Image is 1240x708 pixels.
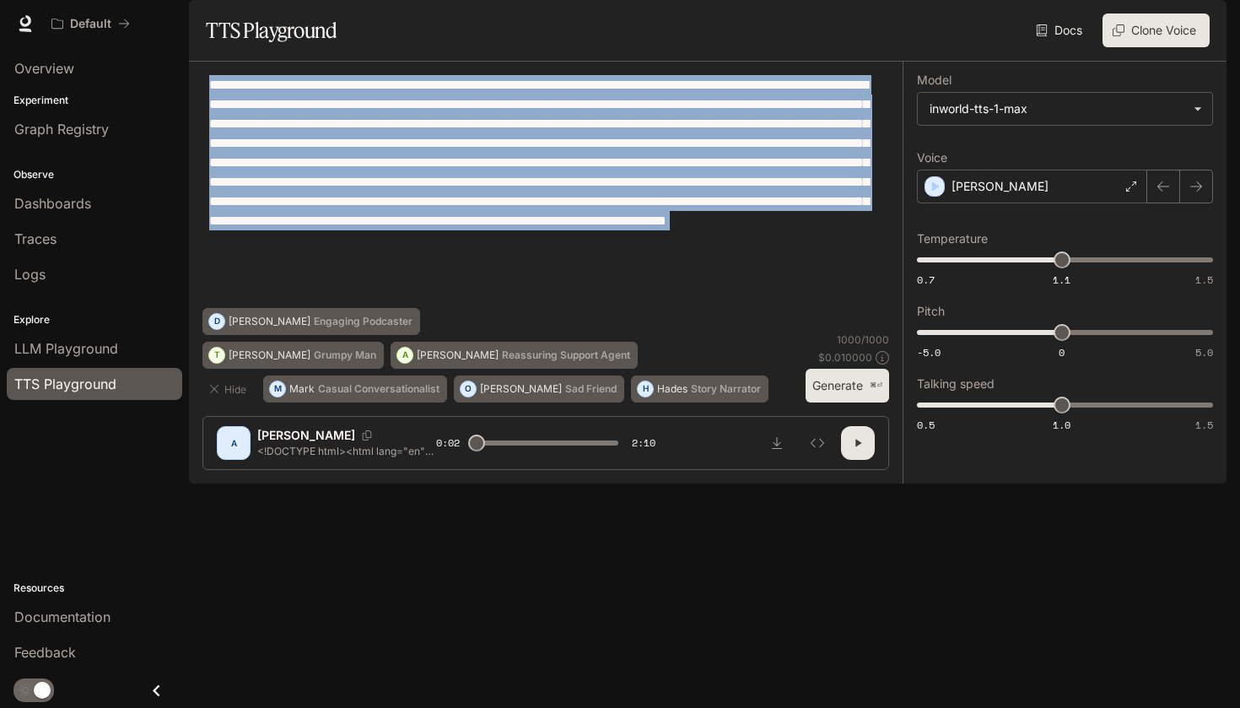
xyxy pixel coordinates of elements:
div: inworld-tts-1-max [918,93,1212,125]
div: T [209,342,224,369]
span: 1.0 [1053,418,1070,432]
p: Talking speed [917,378,995,390]
button: Inspect [801,426,834,460]
div: A [220,430,247,457]
div: O [461,376,476,403]
button: Generate⌘⏎ [806,369,889,403]
span: 1.5 [1195,418,1213,432]
p: Story Narrator [691,384,761,394]
span: 2:10 [632,435,655,451]
button: D[PERSON_NAME]Engaging Podcaster [202,308,420,335]
p: Pitch [917,305,945,317]
button: MMarkCasual Conversationalist [263,376,447,403]
p: [PERSON_NAME] [417,350,499,360]
span: 5.0 [1195,345,1213,359]
span: -5.0 [917,345,941,359]
button: Download audio [760,426,794,460]
p: Default [70,17,111,31]
span: 0 [1059,345,1065,359]
button: T[PERSON_NAME]Grumpy Man [202,342,384,369]
span: 0:02 [436,435,460,451]
p: Voice [917,152,947,164]
button: Hide [202,376,256,403]
p: ⌘⏎ [870,381,882,391]
div: M [270,376,285,403]
p: Temperature [917,233,988,245]
button: HHadesStory Narrator [631,376,768,403]
p: Casual Conversationalist [318,384,439,394]
button: All workspaces [44,7,137,41]
p: Hades [657,384,687,394]
div: H [638,376,653,403]
p: Engaging Podcaster [314,316,412,327]
a: Docs [1032,14,1089,47]
span: 0.7 [917,273,935,287]
p: [PERSON_NAME] [229,350,310,360]
button: O[PERSON_NAME]Sad Friend [454,376,624,403]
p: <!DOCTYPE html><html lang="en" class="__variable_5f106d __variable_3bbdad dark" data-banner-state... [257,444,436,458]
p: Reassuring Support Agent [502,350,630,360]
p: Sad Friend [565,384,617,394]
p: [PERSON_NAME] [257,427,355,444]
span: 1.1 [1053,273,1070,287]
div: D [209,308,224,335]
h1: TTS Playground [206,14,337,47]
span: 0.5 [917,418,935,432]
div: A [397,342,412,369]
p: [PERSON_NAME] [480,384,562,394]
button: Copy Voice ID [355,430,379,440]
button: A[PERSON_NAME]Reassuring Support Agent [391,342,638,369]
span: 1.5 [1195,273,1213,287]
p: Model [917,74,952,86]
p: Mark [289,384,315,394]
p: [PERSON_NAME] [952,178,1049,195]
button: Clone Voice [1103,14,1210,47]
p: [PERSON_NAME] [229,316,310,327]
div: inworld-tts-1-max [930,100,1185,117]
p: Grumpy Man [314,350,376,360]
